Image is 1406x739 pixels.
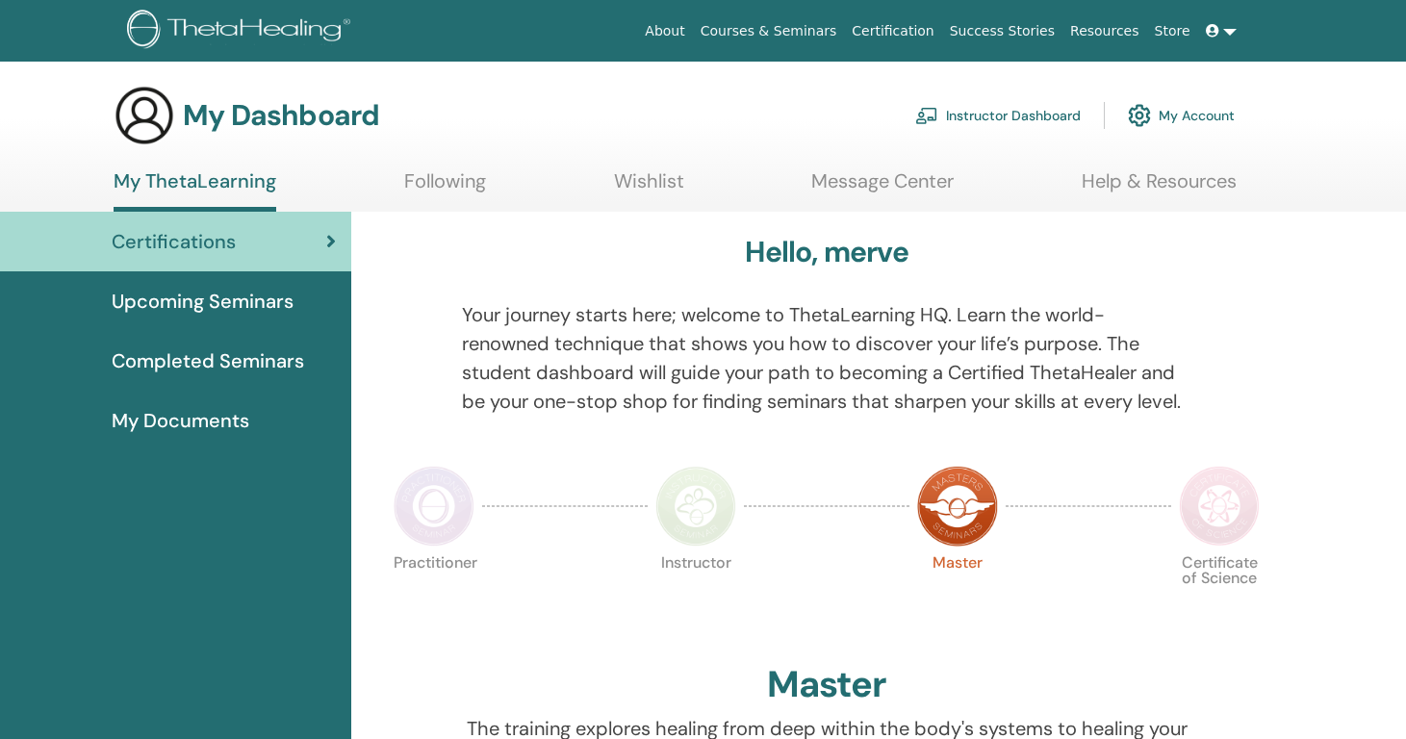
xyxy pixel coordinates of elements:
h3: My Dashboard [183,98,379,133]
p: Practitioner [394,555,474,636]
p: Instructor [655,555,736,636]
p: Master [917,555,998,636]
a: My ThetaLearning [114,169,276,212]
a: Instructor Dashboard [915,94,1081,137]
img: Practitioner [394,466,474,547]
a: Store [1147,13,1198,49]
p: Your journey starts here; welcome to ThetaLearning HQ. Learn the world-renowned technique that sh... [462,300,1191,416]
span: Completed Seminars [112,346,304,375]
p: Certificate of Science [1179,555,1260,636]
img: Instructor [655,466,736,547]
a: Message Center [811,169,954,207]
span: Upcoming Seminars [112,287,294,316]
a: Help & Resources [1082,169,1237,207]
a: My Account [1128,94,1235,137]
img: cog.svg [1128,99,1151,132]
a: Wishlist [614,169,684,207]
img: chalkboard-teacher.svg [915,107,938,124]
img: logo.png [127,10,357,53]
a: Courses & Seminars [693,13,845,49]
span: Certifications [112,227,236,256]
a: Success Stories [942,13,1062,49]
img: Certificate of Science [1179,466,1260,547]
span: My Documents [112,406,249,435]
a: About [637,13,692,49]
h2: Master [767,663,886,707]
h3: Hello, merve [745,235,908,269]
a: Following [404,169,486,207]
a: Certification [844,13,941,49]
img: generic-user-icon.jpg [114,85,175,146]
img: Master [917,466,998,547]
a: Resources [1062,13,1147,49]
